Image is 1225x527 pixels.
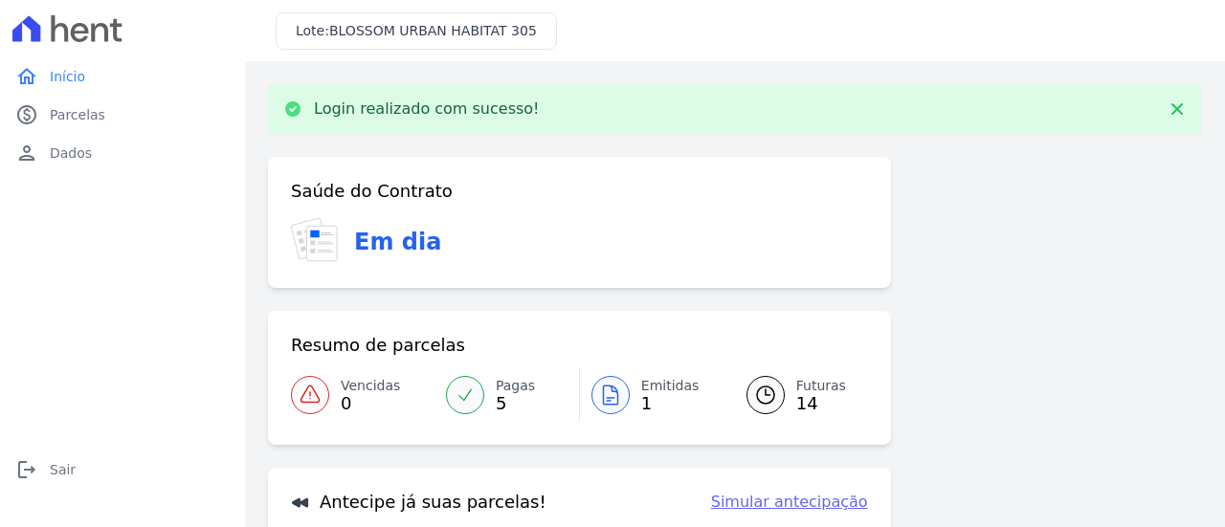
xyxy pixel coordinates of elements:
i: logout [15,458,38,481]
h3: Saúde do Contrato [291,180,453,203]
a: Vencidas 0 [291,368,434,422]
span: Futuras [796,376,846,396]
span: Parcelas [50,105,105,124]
a: logoutSair [8,450,237,489]
span: 1 [641,396,700,411]
span: BLOSSOM URBAN HABITAT 305 [329,23,537,38]
a: Simular antecipação [711,491,868,514]
span: Sair [50,460,76,479]
a: Emitidas 1 [580,368,724,422]
h3: Em dia [354,225,441,259]
span: Pagas [496,376,535,396]
span: 5 [496,396,535,411]
span: Dados [50,143,92,163]
h3: Lote: [296,21,537,41]
h3: Resumo de parcelas [291,334,465,357]
p: Login realizado com sucesso! [314,99,540,119]
a: personDados [8,134,237,172]
span: Início [50,67,85,86]
i: home [15,65,38,88]
span: 14 [796,396,846,411]
h3: Antecipe já suas parcelas! [291,491,546,514]
a: homeInício [8,57,237,96]
a: paidParcelas [8,96,237,134]
span: 0 [341,396,400,411]
i: person [15,142,38,165]
a: Pagas 5 [434,368,579,422]
span: Vencidas [341,376,400,396]
span: Emitidas [641,376,700,396]
a: Futuras 14 [724,368,868,422]
i: paid [15,103,38,126]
